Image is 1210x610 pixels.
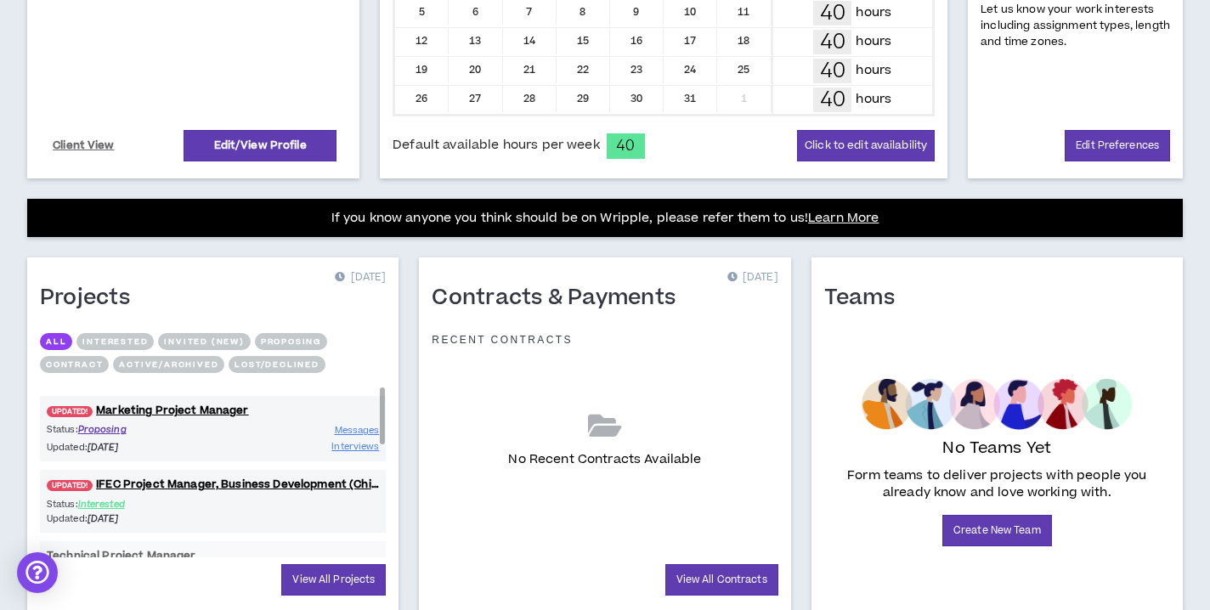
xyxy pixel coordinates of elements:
a: Learn More [808,209,879,227]
span: Interested [78,498,125,511]
button: Lost/Declined [229,356,325,373]
i: [DATE] [88,441,119,454]
p: If you know anyone you think should be on Wripple, please refer them to us! [331,208,879,229]
p: Status: [47,497,213,511]
img: empty [862,379,1133,430]
a: View All Contracts [665,564,778,596]
a: UPDATED!IFEC Project Manager, Business Development (Chief of Staff) [40,477,386,493]
p: Let us know your work interests including assignment types, length and time zones. [981,2,1170,51]
a: Create New Team [942,515,1052,546]
h1: Contracts & Payments [432,285,688,312]
a: Messages [335,422,380,438]
a: Edit Preferences [1065,130,1170,161]
button: Click to edit availability [797,130,935,161]
p: Status: [47,422,213,437]
button: Active/Archived [113,356,224,373]
h1: Teams [824,285,907,312]
h1: Projects [40,285,143,312]
span: UPDATED! [47,480,93,491]
p: Updated: [47,440,213,455]
span: UPDATED! [47,406,93,417]
span: Proposing [78,423,127,436]
p: No Recent Contracts Available [508,450,701,469]
a: Client View [50,131,117,161]
i: [DATE] [88,512,119,525]
p: hours [856,3,891,22]
a: Edit/View Profile [184,130,336,161]
button: Interested [76,333,154,350]
span: Interviews [331,440,379,453]
a: UPDATED!Marketing Project Manager [40,403,386,419]
div: Open Intercom Messenger [17,552,58,593]
p: [DATE] [727,269,778,286]
a: Interviews [331,438,379,455]
p: Recent Contracts [432,333,573,347]
p: [DATE] [335,269,386,286]
p: hours [856,32,891,51]
span: Messages [335,424,380,437]
p: hours [856,90,891,109]
p: Form teams to deliver projects with people you already know and love working with. [831,467,1163,501]
span: Default available hours per week [393,136,599,155]
button: Contract [40,356,109,373]
button: Proposing [255,333,327,350]
p: Updated: [47,511,213,526]
button: All [40,333,72,350]
p: No Teams Yet [942,437,1051,460]
button: Invited (new) [158,333,250,350]
a: View All Projects [281,564,386,596]
p: hours [856,61,891,80]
